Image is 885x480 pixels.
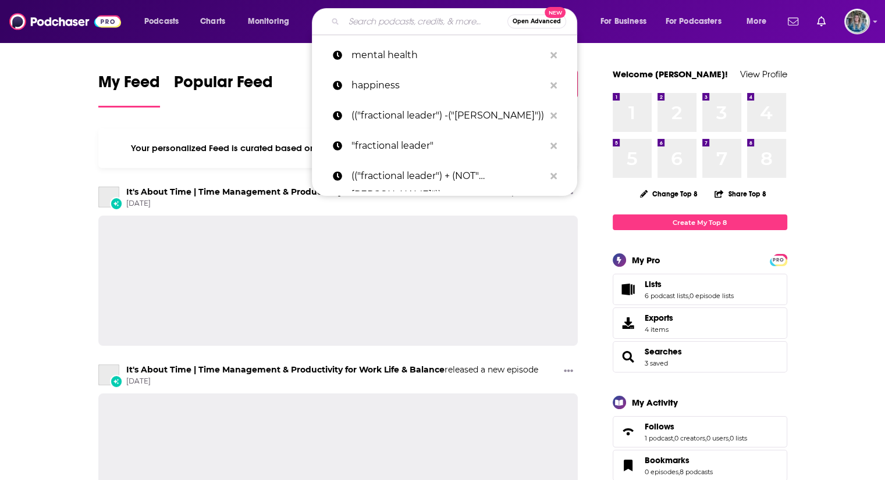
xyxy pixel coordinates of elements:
a: "fractional leader" [312,131,577,161]
span: For Podcasters [666,13,721,30]
a: happiness [312,70,577,101]
a: 0 creators [674,434,705,442]
button: Show profile menu [844,9,870,34]
span: Bookmarks [645,455,689,465]
a: Welcome [PERSON_NAME]! [613,69,728,80]
a: Create My Top 8 [613,214,787,230]
span: New [545,7,566,18]
a: 0 lists [730,434,747,442]
a: Lists [617,281,640,298]
div: My Pro [632,255,660,266]
a: Charts [193,12,232,31]
span: Exports [617,315,640,331]
input: Search podcasts, credits, & more... [344,12,507,31]
span: Lists [645,279,662,289]
div: New Episode [110,375,123,388]
img: User Profile [844,9,870,34]
span: Exports [645,313,673,323]
a: It's About Time | Time Management & Productivity for Work Life & Balance [98,364,119,385]
a: (("fractional leader") -("[PERSON_NAME]")) [312,101,577,131]
a: PRO [772,255,786,264]
span: Searches [613,341,787,372]
a: Show notifications dropdown [812,12,830,31]
span: Podcasts [144,13,179,30]
span: Follows [613,416,787,447]
p: (("fractional leader") + (NOT"Sara Daw")) [351,161,545,191]
a: Follows [617,424,640,440]
p: (("fractional leader") -("Sara Daw")) [351,101,545,131]
span: Monitoring [248,13,289,30]
a: 1 podcast [645,434,673,442]
div: My Activity [632,397,678,408]
span: , [678,468,680,476]
a: Lists [645,279,734,289]
span: [DATE] [126,377,538,386]
p: "fractional leader" [351,131,545,161]
h3: released a new episode [126,187,538,198]
button: open menu [136,12,194,31]
p: happiness [351,70,545,101]
a: Exports [613,307,787,339]
a: 0 users [706,434,728,442]
p: mental health [351,40,545,70]
a: Searches [645,346,682,357]
a: Bookmarks [617,457,640,474]
button: open menu [658,12,738,31]
a: 8 podcasts [680,468,713,476]
h3: released a new episode [126,364,538,375]
a: It's About Time | Time Management & Productivity for Work Life & Balance [126,364,445,375]
a: View Profile [740,69,787,80]
span: My Feed [98,72,160,99]
a: 0 episode lists [689,292,734,300]
span: Popular Feed [174,72,273,99]
button: Show More Button [559,364,578,379]
a: Show notifications dropdown [783,12,803,31]
a: mental health [312,40,577,70]
a: 6 podcast lists [645,292,688,300]
span: , [688,292,689,300]
span: , [673,434,674,442]
span: More [747,13,766,30]
span: Charts [200,13,225,30]
a: Popular Feed [174,72,273,108]
div: Search podcasts, credits, & more... [323,8,588,35]
a: Searches [617,349,640,365]
span: Logged in as EllaDavidson [844,9,870,34]
span: 4 items [645,325,673,334]
button: open menu [592,12,661,31]
button: Open AdvancedNew [507,15,566,28]
a: My Feed [98,72,160,108]
button: Change Top 8 [633,187,705,201]
div: Your personalized Feed is curated based on the Podcasts, Creators, Users, and Lists that you Follow. [98,128,578,168]
div: New Episode [110,197,123,210]
a: It's About Time | Time Management & Productivity for Work Life & Balance [126,187,445,197]
a: 0 episodes [645,468,678,476]
span: , [728,434,730,442]
button: open menu [738,12,781,31]
a: It's About Time | Time Management & Productivity for Work Life & Balance [98,187,119,207]
img: Podchaser - Follow, Share and Rate Podcasts [9,10,121,33]
span: [DATE] [126,199,538,209]
button: open menu [240,12,304,31]
a: (("fractional leader") + (NOT"[PERSON_NAME]")) [312,161,577,191]
span: Open Advanced [513,19,561,24]
a: Follows [645,421,747,432]
span: , [705,434,706,442]
span: PRO [772,256,786,264]
span: Lists [613,274,787,305]
span: For Business [600,13,646,30]
a: 3 saved [645,359,668,367]
span: Follows [645,421,674,432]
a: Bookmarks [645,455,713,465]
button: Share Top 8 [714,182,766,205]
